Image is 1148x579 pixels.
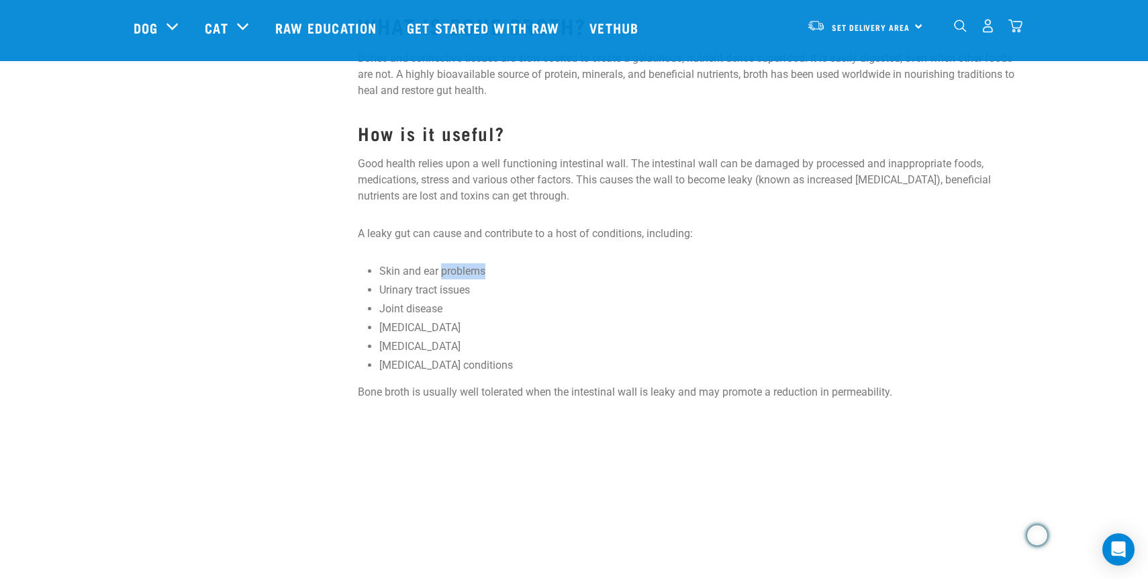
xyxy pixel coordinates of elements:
[576,1,655,54] a: Vethub
[358,123,1014,144] h3: How is it useful?
[393,1,576,54] a: Get started with Raw
[358,156,1014,204] p: Good health relies upon a well functioning intestinal wall. The intestinal wall can be damaged by...
[981,19,995,33] img: user.png
[379,282,1014,298] li: Urinary tract issues
[832,25,910,30] span: Set Delivery Area
[358,50,1014,99] p: Bones and connective tissues are slow cooked to create a gelatinous, nutrient-dense superfood. It...
[205,17,228,38] a: Cat
[134,17,158,38] a: Dog
[954,19,967,32] img: home-icon-1@2x.png
[1008,19,1022,33] img: home-icon@2x.png
[379,263,1014,279] li: Skin and ear problems
[379,320,1014,336] li: [MEDICAL_DATA]
[1102,533,1135,566] div: Open Intercom Messenger
[358,384,1014,400] p: Bone broth is usually well tolerated when the intestinal wall is leaky and may promote a reductio...
[379,301,1014,317] li: Joint disease
[358,226,1014,242] p: A leaky gut can cause and contribute to a host of conditions, including:
[807,19,825,32] img: van-moving.png
[262,1,393,54] a: Raw Education
[379,357,1014,373] li: [MEDICAL_DATA] conditions
[379,339,1014,355] li: [MEDICAL_DATA]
